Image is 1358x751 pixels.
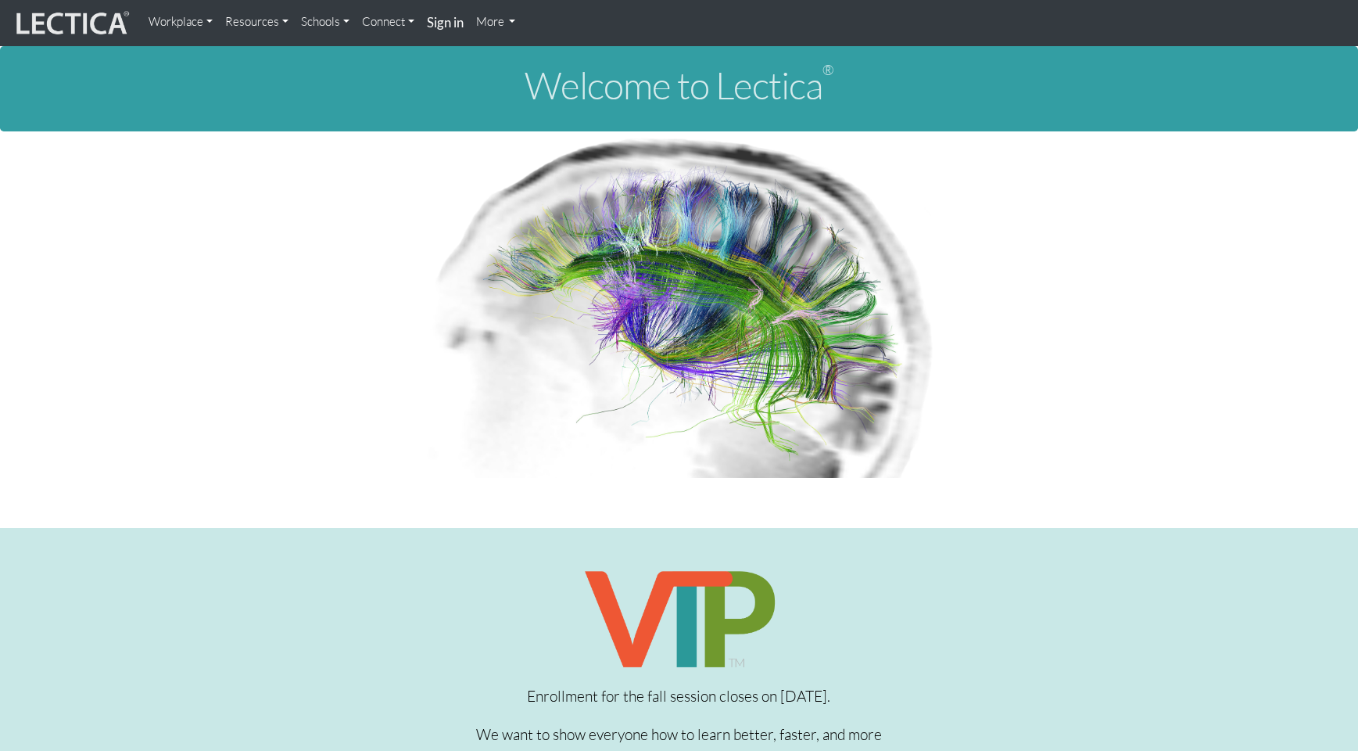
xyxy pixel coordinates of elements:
sup: ® [822,61,833,78]
a: Resources [219,6,295,38]
a: Sign in [421,6,470,40]
a: Connect [356,6,421,38]
img: lecticalive [13,9,130,38]
p: Enrollment for the fall session closes on [DATE]. [473,684,885,710]
a: Workplace [142,6,219,38]
img: Human Connectome Project Image [419,131,940,479]
a: More [470,6,522,38]
h1: Welcome to Lectica [13,65,1345,106]
a: Schools [295,6,356,38]
strong: Sign in [427,14,464,31]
